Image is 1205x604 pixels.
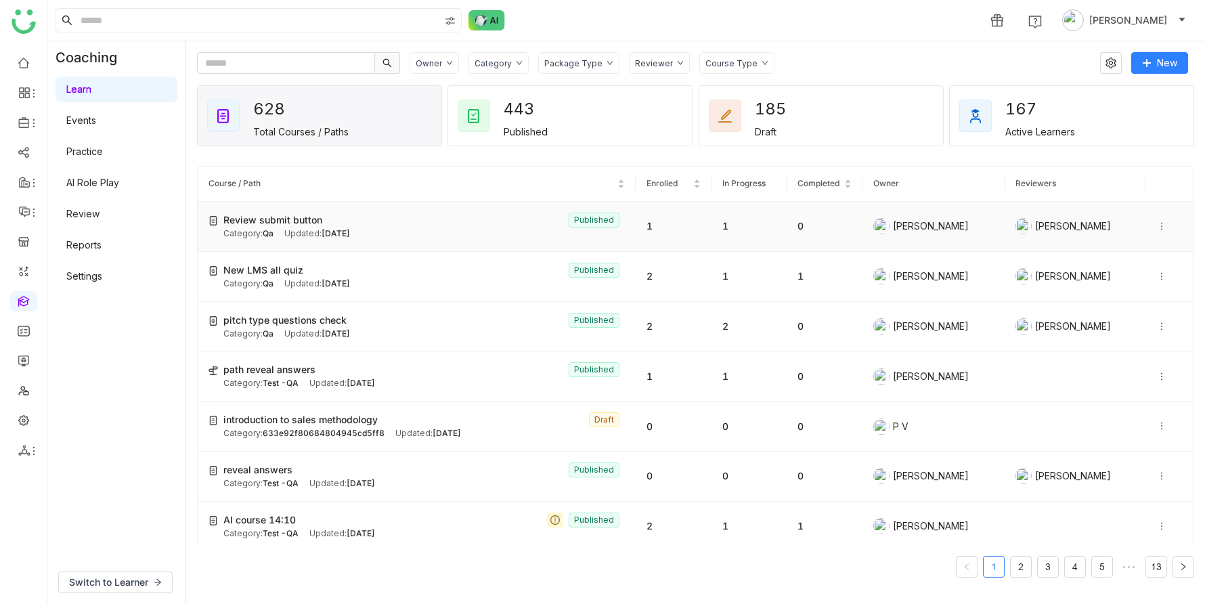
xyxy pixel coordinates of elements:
td: 0 [711,452,787,502]
td: 1 [787,502,862,552]
div: Updated: [284,328,350,341]
span: Enrolled [647,178,678,188]
div: 628 [253,95,302,123]
div: Category: [223,377,299,390]
td: 0 [711,402,787,452]
img: logo [12,9,36,34]
span: [DATE] [347,528,375,538]
nz-tag: Published [569,313,619,328]
nz-tag: Published [569,462,619,477]
span: Review submit button [223,213,322,228]
div: [PERSON_NAME] [873,268,993,284]
span: [DATE] [347,478,375,488]
img: create-new-course.svg [209,316,218,326]
a: 3 [1038,557,1058,577]
span: [DATE] [433,428,461,438]
img: 684a9aedde261c4b36a3ced9 [873,318,890,335]
a: 5 [1092,557,1112,577]
button: Switch to Learner [58,571,173,593]
span: [DATE] [347,378,375,388]
span: path reveal answers [223,362,315,377]
span: [DATE] [322,228,350,238]
div: Course Type [705,58,758,68]
li: 5 [1091,556,1113,578]
span: [DATE] [322,328,350,339]
span: New LMS all quiz [223,263,303,278]
nz-tag: Published [569,362,619,377]
td: 0 [787,202,862,252]
a: 1 [984,557,1004,577]
a: 2 [1011,557,1031,577]
img: 684a9b22de261c4b36a3d00f [873,518,890,534]
td: 1 [636,351,711,402]
nz-tag: Draft [589,412,619,427]
td: 1 [711,252,787,302]
div: [PERSON_NAME] [873,218,993,234]
div: [PERSON_NAME] [1015,318,1135,335]
nz-tag: Published [569,513,619,527]
span: New [1157,56,1177,70]
span: Completed [797,178,839,188]
img: 684a9b22de261c4b36a3d00f [1015,468,1032,484]
span: Course / Path [209,178,261,188]
td: 0 [636,452,711,502]
button: Previous Page [956,556,978,578]
div: Updated: [309,377,375,390]
img: 68514051512bef77ea259416 [873,418,890,435]
button: New [1131,52,1188,74]
li: 13 [1145,556,1167,578]
td: 2 [711,302,787,352]
img: create-new-course.svg [209,516,218,525]
li: 3 [1037,556,1059,578]
a: AI Role Play [66,177,119,188]
button: Next Page [1173,556,1194,578]
nz-tag: Published [569,263,619,278]
span: 633e92f80684804945cd5ff8 [263,428,385,438]
td: 0 [787,351,862,402]
a: Review [66,208,100,219]
div: Owner [416,58,442,68]
span: introduction to sales methodology [223,412,378,427]
img: published_courses.svg [466,108,482,124]
span: Owner [873,178,899,188]
a: Learn [66,83,91,95]
div: Updated: [309,477,375,490]
div: [PERSON_NAME] [873,368,993,385]
img: 684a9aedde261c4b36a3ced9 [1015,218,1032,234]
img: 684a9aedde261c4b36a3ced9 [1015,318,1032,335]
a: Reports [66,239,102,251]
div: Category: [223,228,273,240]
div: Published [504,126,548,137]
div: Draft [755,126,776,137]
div: Category: [223,278,273,290]
a: 13 [1146,557,1166,577]
img: avatar [1062,9,1084,31]
div: Category: [223,477,299,490]
td: 2 [636,252,711,302]
div: Updated: [284,228,350,240]
div: 443 [504,95,552,123]
button: [PERSON_NAME] [1059,9,1189,31]
span: Qa [263,278,273,288]
div: P V [873,418,993,435]
img: total_courses.svg [215,108,232,124]
div: [PERSON_NAME] [873,468,993,484]
img: ask-buddy-normal.svg [468,10,505,30]
td: 2 [636,302,711,352]
div: [PERSON_NAME] [1015,218,1135,234]
img: search-type.svg [445,16,456,26]
td: 1 [787,252,862,302]
img: create-new-course.svg [209,216,218,225]
div: Reviewer [635,58,673,68]
span: Qa [263,328,273,339]
nz-tag: Published [569,213,619,228]
a: Settings [66,270,102,282]
img: help.svg [1028,15,1042,28]
img: create-new-course.svg [209,266,218,276]
span: Qa [263,228,273,238]
span: In Progress [722,178,766,188]
td: 0 [787,302,862,352]
td: 1 [711,202,787,252]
